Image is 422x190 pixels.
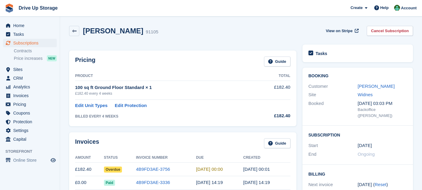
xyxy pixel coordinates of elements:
[104,180,115,186] span: Paid
[253,112,290,119] div: £182.40
[75,176,104,189] td: £0.00
[3,156,57,164] a: menu
[358,181,407,188] div: [DATE] ( )
[308,142,358,149] div: Start
[3,109,57,117] a: menu
[316,51,327,56] h2: Tasks
[104,153,136,163] th: Status
[308,181,358,188] div: Next invoice
[358,142,372,149] time: 2025-07-08 23:00:00 UTC
[308,91,358,98] div: Site
[308,151,358,158] div: End
[136,167,170,172] a: 4B9FD3AE-3756
[14,56,43,61] span: Price increases
[146,29,158,35] div: 91105
[351,5,363,11] span: Create
[75,114,253,119] div: BILLED EVERY 4 WEEKS
[401,5,417,11] span: Account
[253,81,290,100] td: £182.40
[16,3,60,13] a: Drive Up Storage
[358,152,375,157] span: Ongoing
[308,132,407,138] h2: Subscription
[308,171,407,177] h2: Billing
[3,126,57,135] a: menu
[5,149,60,155] span: Storefront
[264,138,290,148] a: Guide
[115,102,147,109] a: Edit Protection
[3,100,57,109] a: menu
[358,92,373,97] a: Widnes
[13,118,49,126] span: Protection
[75,163,104,176] td: £182.40
[358,107,407,118] div: Backoffice ([PERSON_NAME])
[75,84,253,91] div: 100 sq ft Ground Floor Standard × 1
[326,28,353,34] span: View on Stripe
[13,91,49,100] span: Invoices
[13,156,49,164] span: Online Store
[3,135,57,143] a: menu
[196,180,223,185] time: 2025-07-18 13:19:30 UTC
[5,4,14,13] img: stora-icon-8386f47178a22dfd0bd8f6a31ec36ba5ce8667c1dd55bd0f319d3a0aa187defe.svg
[394,5,400,11] img: Camille
[3,30,57,38] a: menu
[3,83,57,91] a: menu
[3,74,57,82] a: menu
[367,26,413,36] a: Cancel Subscription
[75,71,253,81] th: Product
[358,100,407,107] div: [DATE] 03:03 PM
[308,83,358,90] div: Customer
[50,157,57,164] a: Preview store
[75,57,96,66] h2: Pricing
[14,48,57,54] a: Contracts
[323,26,360,36] a: View on Stripe
[196,167,223,172] time: 2025-08-06 23:00:00 UTC
[136,180,170,185] a: 4B9FD3AE-3336
[104,167,122,173] span: Overdue
[13,126,49,135] span: Settings
[253,71,290,81] th: Total
[243,167,270,172] time: 2025-08-05 23:01:11 UTC
[264,57,290,66] a: Guide
[13,21,49,30] span: Home
[13,83,49,91] span: Analytics
[3,39,57,47] a: menu
[375,182,386,187] a: Reset
[3,118,57,126] a: menu
[358,84,395,89] a: [PERSON_NAME]
[14,55,57,62] a: Price increases NEW
[243,180,270,185] time: 2025-07-17 13:19:30 UTC
[75,102,108,109] a: Edit Unit Types
[136,153,196,163] th: Invoice Number
[13,135,49,143] span: Capital
[83,27,143,35] h2: [PERSON_NAME]
[3,65,57,74] a: menu
[13,109,49,117] span: Coupons
[13,39,49,47] span: Subscriptions
[243,153,290,163] th: Created
[3,21,57,30] a: menu
[75,153,104,163] th: Amount
[75,138,99,148] h2: Invoices
[13,65,49,74] span: Sites
[308,100,358,119] div: Booked
[308,74,407,78] h2: Booking
[13,30,49,38] span: Tasks
[13,100,49,109] span: Pricing
[75,91,253,96] div: £182.40 every 4 weeks
[3,91,57,100] a: menu
[196,153,243,163] th: Due
[13,74,49,82] span: CRM
[380,5,389,11] span: Help
[47,55,57,61] div: NEW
